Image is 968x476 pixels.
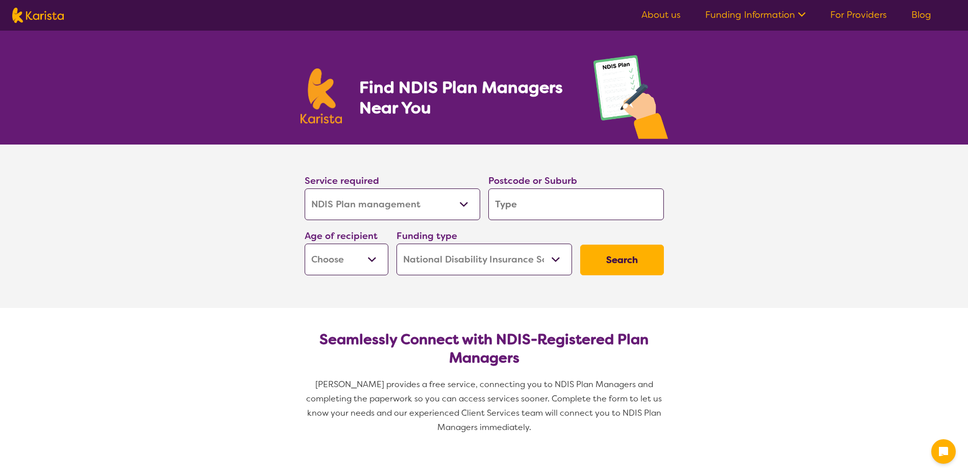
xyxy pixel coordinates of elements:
[306,379,664,433] span: [PERSON_NAME] provides a free service, connecting you to NDIS Plan Managers and completing the pa...
[593,55,668,145] img: plan-management
[359,77,573,118] h1: Find NDIS Plan Managers Near You
[580,245,664,275] button: Search
[313,330,656,367] h2: Seamlessly Connect with NDIS-Registered Plan Managers
[305,230,378,242] label: Age of recipient
[641,9,681,21] a: About us
[12,8,64,23] img: Karista logo
[488,188,664,220] input: Type
[830,9,887,21] a: For Providers
[488,175,577,187] label: Postcode or Suburb
[911,9,931,21] a: Blog
[705,9,806,21] a: Funding Information
[301,68,342,124] img: Karista logo
[305,175,379,187] label: Service required
[396,230,457,242] label: Funding type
